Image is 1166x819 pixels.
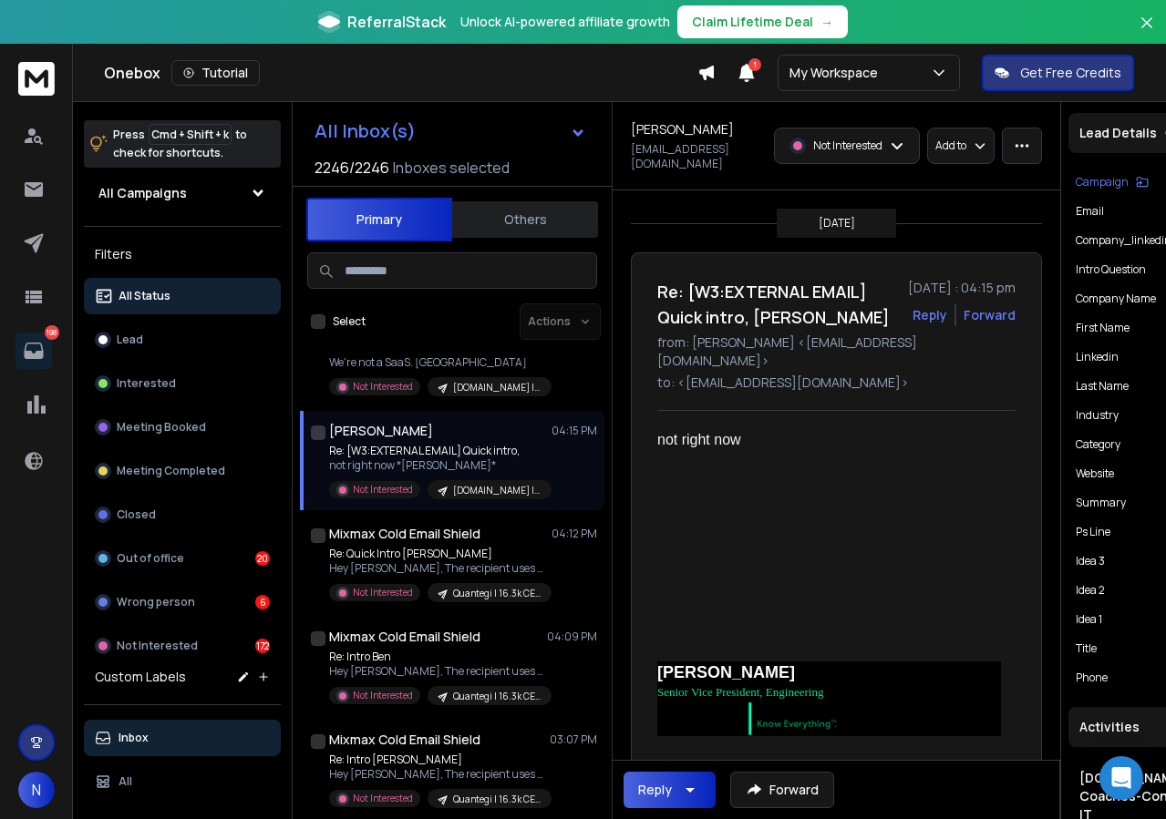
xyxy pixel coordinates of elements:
p: [DOMAIN_NAME] | 14.2k Coaches-Consulting-Fitness-IT [453,381,541,394]
p: Re: Intro [PERSON_NAME] [329,752,548,767]
p: Hey [PERSON_NAME], The recipient uses Mixmax [329,767,548,782]
p: website [1076,466,1114,481]
p: Hey [PERSON_NAME], The recipient uses Mixmax [329,664,548,679]
label: Select [333,314,366,329]
button: Tutorial [171,60,260,86]
p: Not Interested [353,792,413,805]
button: Inbox [84,720,281,756]
span: → [820,13,833,31]
p: Press to check for shortcuts. [113,126,247,162]
h1: All Inbox(s) [315,122,416,140]
button: Meeting Booked [84,409,281,445]
p: Not Interested [353,483,413,497]
div: Onebox [104,60,697,86]
p: [EMAIL_ADDRESS][DOMAIN_NAME] [631,142,763,171]
h3: Custom Labels [95,668,186,686]
p: Not Interested [353,586,413,599]
p: Interested [117,376,176,391]
p: Meeting Completed [117,464,225,478]
font: Senior Vice President, Engineering [657,685,823,699]
p: Lead [117,333,143,347]
p: not right now *[PERSON_NAME]* [329,458,548,473]
p: Email [1076,204,1104,219]
p: Re: Intro Ben [329,650,548,664]
button: Campaign [1076,175,1149,189]
p: linkedin [1076,350,1119,364]
p: Out of office [117,551,184,566]
p: Idea 1 [1076,612,1102,627]
p: Idea 3 [1076,554,1105,568]
p: from: [PERSON_NAME] <[EMAIL_ADDRESS][DOMAIN_NAME]> [657,333,1016,370]
button: Primary [306,198,452,241]
p: Intro Question [1076,262,1146,277]
p: title [1076,641,1097,656]
div: 20 [255,551,270,566]
button: Interested [84,365,281,402]
button: All Inbox(s) [300,113,601,149]
h1: [PERSON_NAME] [329,422,433,440]
p: Re: Quick Intro [PERSON_NAME] [329,547,548,561]
p: Not Interested [353,380,413,394]
p: Add to [935,138,966,153]
p: Not Interested [813,138,882,153]
p: All Status [119,289,170,303]
div: 172 [255,639,270,653]
p: [DATE] [819,216,855,230]
p: Last Name [1076,379,1129,394]
p: [DATE] : 04:15 pm [908,279,1016,297]
button: Closed [84,497,281,533]
p: My Workspace [789,64,885,82]
p: Quantegi | 16.3k CEOs-Founders General [453,587,541,600]
button: N [18,772,55,808]
p: 04:15 PM [552,424,597,438]
p: Not Interested [117,639,198,653]
button: Claim Lifetime Deal→ [677,5,848,38]
b: [PERSON_NAME] [657,663,795,681]
p: Closed [117,507,156,522]
button: Reply [624,772,716,808]
button: Out of office20 [84,540,281,577]
button: Get Free Credits [982,55,1134,91]
p: Unlock AI-powered affiliate growth [460,13,670,31]
p: 04:12 PM [552,527,597,541]
p: Phone [1076,671,1108,685]
p: 03:07 PM [550,732,597,747]
button: Close banner [1135,11,1159,55]
button: All Status [84,278,281,314]
p: Summary [1076,496,1126,510]
h1: Re: [W3:EXTERNAL EMAIL] Quick intro, [PERSON_NAME] [657,279,897,330]
p: Company Name [1076,292,1156,306]
img: AIorK4z2zu2e35OJxigDh6up88cIo96L8jwMt_ibU956adHCktPfpjJz315TcdupCn2Q7gCt7_I_AZfQGS_Z [657,701,840,737]
p: Wrong person [117,595,195,609]
p: Idea 2 [1076,583,1105,598]
h1: [PERSON_NAME] [631,120,734,138]
span: 2246 / 2246 [315,157,389,179]
button: Others [452,200,598,240]
div: Forward [964,306,1016,324]
p: First Name [1076,321,1130,335]
button: Reply [913,306,947,324]
span: ReferralStack [347,11,446,33]
div: Open Intercom Messenger [1099,756,1143,800]
p: Quantegi | 16.3k CEOs-Founders General [453,690,541,703]
p: Campaign [1076,175,1129,189]
p: Ps Line [1076,525,1110,539]
div: 6 [255,595,270,609]
div: Reply [638,781,672,799]
p: Meeting Booked [117,420,206,435]
p: Category [1076,437,1120,452]
h3: Inboxes selected [393,157,510,179]
p: All [119,774,132,789]
p: Not Interested [353,689,413,702]
p: Quantegi | 16.3k CEOs-Founders General [453,793,541,806]
button: Not Interested172 [84,628,281,664]
p: 04:09 PM [547,630,597,644]
button: Lead [84,322,281,358]
p: 198 [45,325,59,340]
span: Cmd + Shift + k [149,124,232,145]
p: Hey [PERSON_NAME], The recipient uses Mixmax [329,561,548,576]
div: not right now [657,429,1001,451]
button: Meeting Completed [84,453,281,489]
p: industry [1076,408,1119,423]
